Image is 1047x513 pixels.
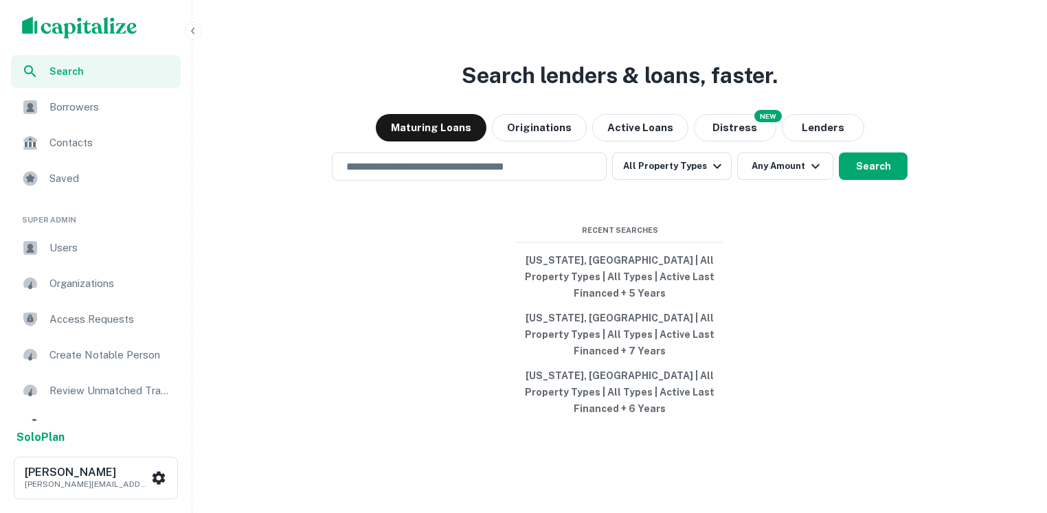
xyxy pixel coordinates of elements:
[11,339,181,372] a: Create Notable Person
[49,170,172,187] span: Saved
[49,347,172,363] span: Create Notable Person
[49,135,172,151] span: Contacts
[11,162,181,195] a: Saved
[517,248,723,306] button: [US_STATE], [GEOGRAPHIC_DATA] | All Property Types | All Types | Active Last Financed + 5 Years
[11,91,181,124] a: Borrowers
[839,152,908,180] button: Search
[49,418,172,435] span: Review LTV Flagged Transactions
[49,99,172,115] span: Borrowers
[376,114,486,141] button: Maturing Loans
[517,225,723,236] span: Recent Searches
[737,152,833,180] button: Any Amount
[25,467,148,478] h6: [PERSON_NAME]
[11,303,181,336] a: Access Requests
[492,114,587,141] button: Originations
[782,114,864,141] button: Lenders
[11,55,181,88] a: Search
[25,478,148,490] p: [PERSON_NAME][EMAIL_ADDRESS][DOMAIN_NAME]
[49,383,172,399] span: Review Unmatched Transactions
[49,64,172,79] span: Search
[16,429,65,446] a: SoloPlan
[49,275,172,292] span: Organizations
[11,374,181,407] a: Review Unmatched Transactions
[22,16,137,38] img: capitalize-logo.png
[462,59,778,92] h3: Search lenders & loans, faster.
[16,431,65,444] strong: Solo Plan
[694,114,776,141] button: Search distressed loans with lien and other non-mortgage details.
[11,231,181,264] a: Users
[517,363,723,421] button: [US_STATE], [GEOGRAPHIC_DATA] | All Property Types | All Types | Active Last Financed + 6 Years
[14,457,178,499] button: [PERSON_NAME][PERSON_NAME][EMAIL_ADDRESS][DOMAIN_NAME]
[592,114,688,141] button: Active Loans
[11,126,181,159] a: Contacts
[754,110,782,122] div: NEW
[978,403,1047,469] iframe: Chat Widget
[49,240,172,256] span: Users
[49,311,172,328] span: Access Requests
[612,152,732,180] button: All Property Types
[11,198,181,231] li: Super Admin
[11,267,181,300] a: Organizations
[517,306,723,363] button: [US_STATE], [GEOGRAPHIC_DATA] | All Property Types | All Types | Active Last Financed + 7 Years
[11,410,181,443] a: Review LTV Flagged Transactions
